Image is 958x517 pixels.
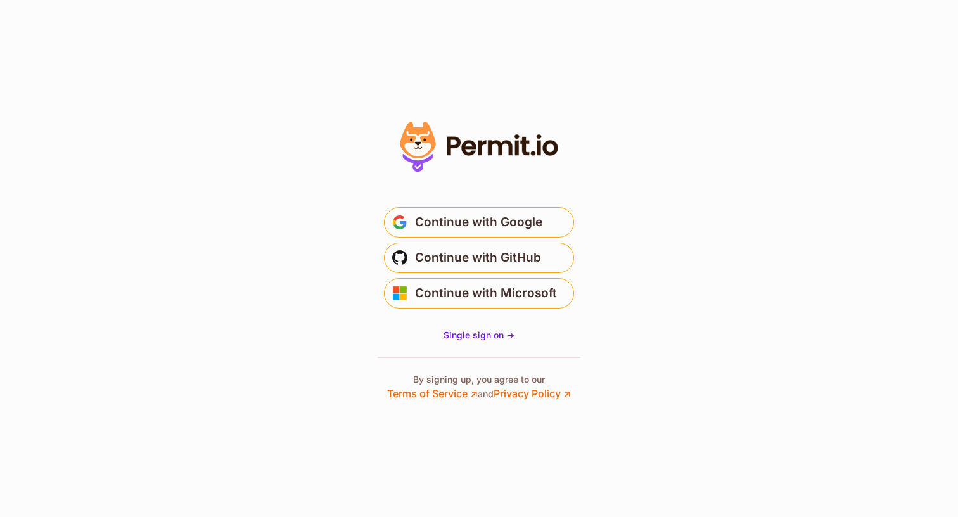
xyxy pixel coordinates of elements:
[444,329,514,341] a: Single sign on ->
[387,373,571,401] p: By signing up, you agree to our and
[384,207,574,238] button: Continue with Google
[387,387,478,400] a: Terms of Service ↗
[415,248,541,268] span: Continue with GitHub
[415,283,557,303] span: Continue with Microsoft
[494,387,571,400] a: Privacy Policy ↗
[444,329,514,340] span: Single sign on ->
[384,243,574,273] button: Continue with GitHub
[384,278,574,309] button: Continue with Microsoft
[415,212,542,233] span: Continue with Google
